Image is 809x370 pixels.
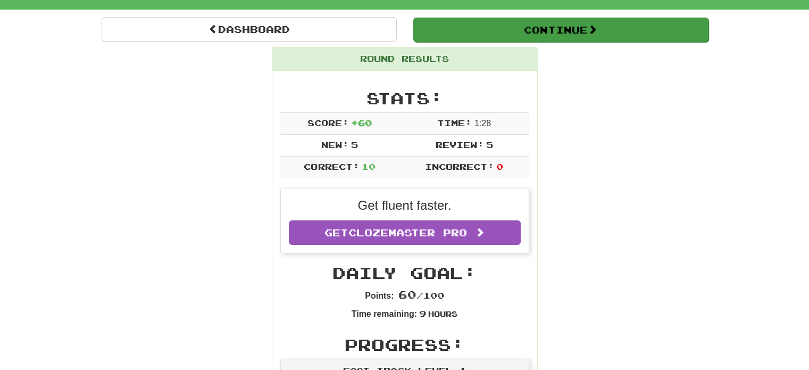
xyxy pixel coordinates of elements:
h2: Progress: [280,336,529,353]
strong: Points: [365,291,394,300]
span: New: [321,139,349,150]
strong: Time remaining: [352,309,417,318]
span: / 100 [398,290,444,300]
small: Hours [428,309,457,318]
span: 5 [486,139,493,150]
span: Time: [437,118,472,128]
span: Score: [307,118,349,128]
a: GetClozemaster Pro [289,220,521,245]
span: 1 : 28 [474,119,491,128]
span: 0 [496,161,503,171]
span: 5 [351,139,358,150]
span: Incorrect: [425,161,494,171]
span: Correct: [304,161,359,171]
span: Clozemaster Pro [348,227,467,239]
span: 60 [398,288,416,301]
h2: Stats: [280,89,529,107]
h2: Daily Goal: [280,264,529,282]
div: Round Results [272,47,537,71]
button: Continue [413,18,708,42]
span: 9 [419,308,426,318]
span: + 60 [351,118,372,128]
span: 10 [362,161,376,171]
p: Get fluent faster. [289,196,521,215]
a: Dashboard [102,17,397,42]
span: Review: [435,139,483,150]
